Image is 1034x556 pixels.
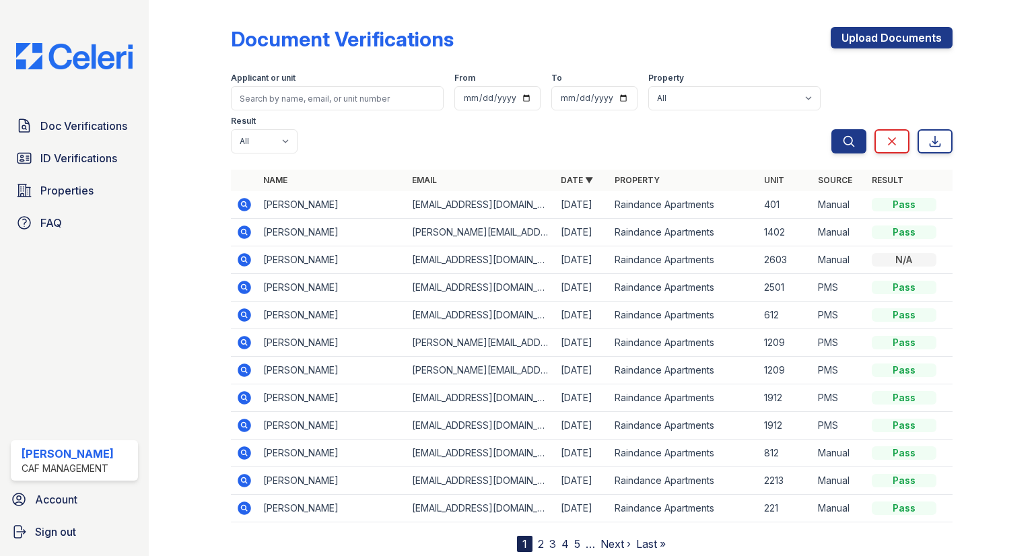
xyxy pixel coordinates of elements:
td: [DATE] [555,219,609,246]
td: [EMAIL_ADDRESS][DOMAIN_NAME] [407,246,555,274]
div: 1 [517,536,532,552]
td: Raindance Apartments [609,384,758,412]
td: 1209 [759,357,813,384]
a: Account [5,486,143,513]
td: Raindance Apartments [609,191,758,219]
td: Raindance Apartments [609,274,758,302]
span: Sign out [35,524,76,540]
td: 2501 [759,274,813,302]
a: Upload Documents [831,27,953,48]
td: 2213 [759,467,813,495]
td: Manual [813,219,866,246]
span: … [586,536,595,552]
td: [DATE] [555,302,609,329]
td: [DATE] [555,384,609,412]
td: [PERSON_NAME] [258,440,407,467]
td: [DATE] [555,246,609,274]
td: [PERSON_NAME][EMAIL_ADDRESS][DOMAIN_NAME] [407,219,555,246]
td: Raindance Apartments [609,467,758,495]
a: ID Verifications [11,145,138,172]
a: 4 [561,537,569,551]
a: Property [615,175,660,185]
div: Document Verifications [231,27,454,51]
td: PMS [813,329,866,357]
td: Manual [813,467,866,495]
div: Pass [872,501,936,515]
td: Raindance Apartments [609,412,758,440]
td: [EMAIL_ADDRESS][DOMAIN_NAME] [407,302,555,329]
span: ID Verifications [40,150,117,166]
td: 1912 [759,384,813,412]
td: [PERSON_NAME] [258,357,407,384]
td: [DATE] [555,412,609,440]
div: Pass [872,198,936,211]
a: Properties [11,177,138,204]
span: Account [35,491,77,508]
td: [EMAIL_ADDRESS][DOMAIN_NAME] [407,412,555,440]
a: Source [818,175,852,185]
td: [PERSON_NAME] [258,495,407,522]
td: [DATE] [555,274,609,302]
label: Applicant or unit [231,73,296,83]
div: Pass [872,363,936,377]
td: [EMAIL_ADDRESS][DOMAIN_NAME] [407,440,555,467]
a: 5 [574,537,580,551]
td: [EMAIL_ADDRESS][DOMAIN_NAME] [407,274,555,302]
td: PMS [813,302,866,329]
td: [DATE] [555,467,609,495]
a: 2 [538,537,544,551]
a: Email [412,175,437,185]
td: Raindance Apartments [609,219,758,246]
td: [EMAIL_ADDRESS][DOMAIN_NAME] [407,495,555,522]
div: Pass [872,225,936,239]
td: [PERSON_NAME][EMAIL_ADDRESS][PERSON_NAME][PERSON_NAME][DOMAIN_NAME] [407,357,555,384]
td: PMS [813,274,866,302]
a: Next › [600,537,631,551]
div: Pass [872,281,936,294]
a: Date ▼ [561,175,593,185]
td: 1209 [759,329,813,357]
div: Pass [872,446,936,460]
label: From [454,73,475,83]
td: Manual [813,495,866,522]
td: [EMAIL_ADDRESS][DOMAIN_NAME] [407,467,555,495]
label: Result [231,116,256,127]
td: [DATE] [555,191,609,219]
div: Pass [872,474,936,487]
td: 401 [759,191,813,219]
td: Raindance Apartments [609,440,758,467]
td: Raindance Apartments [609,357,758,384]
td: [DATE] [555,329,609,357]
td: [PERSON_NAME] [258,191,407,219]
td: PMS [813,384,866,412]
td: [EMAIL_ADDRESS][DOMAIN_NAME] [407,384,555,412]
span: FAQ [40,215,62,231]
a: Doc Verifications [11,112,138,139]
a: Unit [764,175,784,185]
td: 1402 [759,219,813,246]
a: 3 [549,537,556,551]
td: PMS [813,357,866,384]
div: N/A [872,253,936,267]
a: Last » [636,537,666,551]
td: 221 [759,495,813,522]
td: [EMAIL_ADDRESS][DOMAIN_NAME] [407,191,555,219]
div: Pass [872,308,936,322]
td: Raindance Apartments [609,495,758,522]
td: [DATE] [555,440,609,467]
td: 1912 [759,412,813,440]
td: [PERSON_NAME][EMAIL_ADDRESS][PERSON_NAME][DOMAIN_NAME] [407,329,555,357]
input: Search by name, email, or unit number [231,86,444,110]
td: [PERSON_NAME] [258,412,407,440]
td: Manual [813,191,866,219]
a: Sign out [5,518,143,545]
label: Property [648,73,684,83]
td: Manual [813,440,866,467]
td: 812 [759,440,813,467]
td: [PERSON_NAME] [258,467,407,495]
td: [PERSON_NAME] [258,384,407,412]
td: Manual [813,246,866,274]
label: To [551,73,562,83]
td: Raindance Apartments [609,302,758,329]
